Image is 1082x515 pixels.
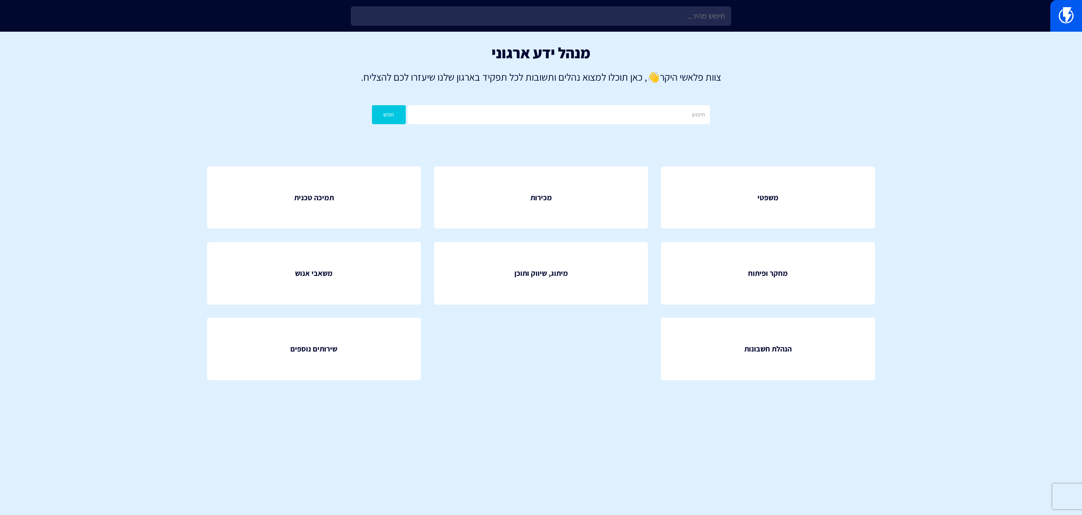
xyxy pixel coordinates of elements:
a: תמיכה טכנית [207,166,421,229]
a: משאבי אנוש [207,242,421,305]
a: הנהלת חשבונות [661,318,875,380]
a: שירותים נוספים [207,318,421,380]
button: חפש [372,105,406,124]
a: מיתוג, שיווק ותוכן [434,242,648,305]
a: מכירות [434,166,648,229]
span: הנהלת חשבונות [744,343,792,354]
input: חיפוש מהיר... [351,6,731,26]
span: תמיכה טכנית [294,192,334,203]
input: חיפוש [408,105,710,124]
span: שירותים נוספים [290,343,337,354]
a: מחקר ופיתוח [661,242,875,305]
span: משפטי [757,192,779,203]
span: מחקר ופיתוח [748,268,788,279]
strong: 👋 [647,70,660,84]
span: מיתוג, שיווק ותוכן [514,268,568,279]
span: מכירות [530,192,552,203]
a: משפטי [661,166,875,229]
span: משאבי אנוש [295,268,333,279]
h1: מנהל ידע ארגוני [13,44,1069,61]
p: צוות פלאשי היקר , כאן תוכלו למצוא נהלים ותשובות לכל תפקיד בארגון שלנו שיעזרו לכם להצליח. [13,70,1069,84]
